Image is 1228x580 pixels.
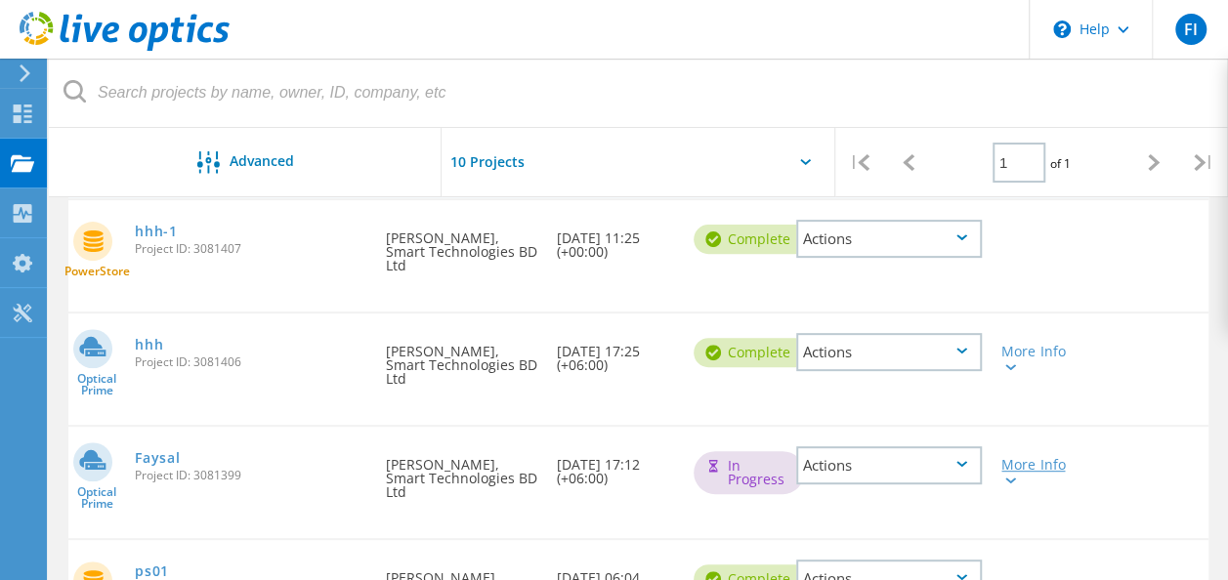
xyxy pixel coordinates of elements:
span: Project ID: 3081406 [135,356,366,368]
a: hhh [135,338,163,352]
div: [DATE] 11:25 (+00:00) [547,200,684,278]
span: PowerStore [64,266,130,277]
div: [DATE] 17:25 (+06:00) [547,313,684,392]
svg: \n [1053,21,1071,38]
span: Project ID: 3081407 [135,243,366,255]
div: [DATE] 17:12 (+06:00) [547,427,684,505]
div: Actions [796,333,982,371]
div: | [1179,128,1228,197]
div: Actions [796,446,982,484]
div: Complete [694,225,810,254]
span: Optical Prime [68,373,125,396]
span: Project ID: 3081399 [135,470,366,481]
a: ps01 [135,564,169,578]
div: More Info [1001,458,1073,485]
a: Live Optics Dashboard [20,41,230,55]
div: In Progress [694,451,804,494]
div: [PERSON_NAME], Smart Technologies BD Ltd [376,427,547,518]
div: Complete [694,338,810,367]
span: Advanced [230,154,294,168]
div: Actions [796,220,982,258]
div: | [835,128,884,197]
a: hhh-1 [135,225,178,238]
span: FI [1183,21,1197,37]
div: More Info [1001,345,1073,372]
div: [PERSON_NAME], Smart Technologies BD Ltd [376,200,547,292]
span: of 1 [1050,155,1071,172]
span: Optical Prime [68,486,125,510]
div: [PERSON_NAME], Smart Technologies BD Ltd [376,313,547,405]
a: Faysal [135,451,180,465]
